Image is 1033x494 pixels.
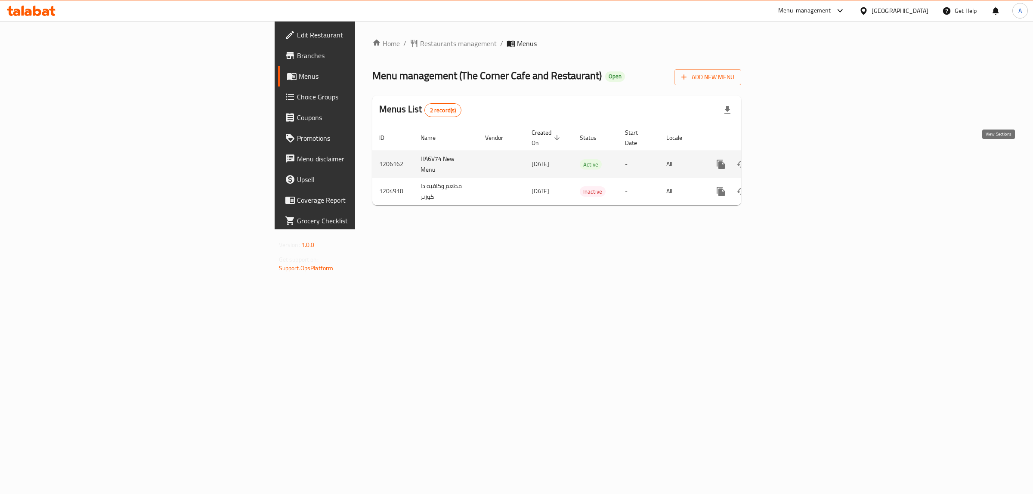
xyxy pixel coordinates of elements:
[421,133,447,143] span: Name
[711,154,731,175] button: more
[279,239,300,250] span: Version:
[872,6,928,15] div: [GEOGRAPHIC_DATA]
[425,106,461,114] span: 2 record(s)
[372,125,800,205] table: enhanced table
[279,254,319,265] span: Get support on:
[297,216,440,226] span: Grocery Checklist
[659,178,704,205] td: All
[659,151,704,178] td: All
[605,73,625,80] span: Open
[500,38,503,49] li: /
[618,178,659,205] td: -
[704,125,800,151] th: Actions
[580,160,602,170] span: Active
[580,159,602,170] div: Active
[278,107,447,128] a: Coupons
[297,50,440,61] span: Branches
[618,151,659,178] td: -
[278,169,447,190] a: Upsell
[625,127,649,148] span: Start Date
[278,25,447,45] a: Edit Restaurant
[517,38,537,49] span: Menus
[278,66,447,86] a: Menus
[580,186,606,197] div: Inactive
[297,154,440,164] span: Menu disclaimer
[420,38,497,49] span: Restaurants management
[580,133,608,143] span: Status
[410,38,497,49] a: Restaurants management
[605,71,625,82] div: Open
[532,158,549,170] span: [DATE]
[297,30,440,40] span: Edit Restaurant
[1018,6,1022,15] span: A
[379,103,461,117] h2: Menus List
[278,45,447,66] a: Branches
[674,69,741,85] button: Add New Menu
[580,187,606,197] span: Inactive
[711,181,731,202] button: more
[297,92,440,102] span: Choice Groups
[297,133,440,143] span: Promotions
[372,38,741,49] nav: breadcrumb
[278,210,447,231] a: Grocery Checklist
[297,112,440,123] span: Coupons
[278,148,447,169] a: Menu disclaimer
[731,181,752,202] button: Change Status
[532,185,549,197] span: [DATE]
[278,128,447,148] a: Promotions
[717,100,738,120] div: Export file
[301,239,315,250] span: 1.0.0
[731,154,752,175] button: Change Status
[372,66,602,85] span: Menu management ( The Corner Cafe and Restaurant )
[532,127,563,148] span: Created On
[278,190,447,210] a: Coverage Report
[297,174,440,185] span: Upsell
[424,103,462,117] div: Total records count
[778,6,831,16] div: Menu-management
[299,71,440,81] span: Menus
[278,86,447,107] a: Choice Groups
[297,195,440,205] span: Coverage Report
[666,133,693,143] span: Locale
[379,133,396,143] span: ID
[485,133,514,143] span: Vendor
[681,72,734,83] span: Add New Menu
[279,262,334,274] a: Support.OpsPlatform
